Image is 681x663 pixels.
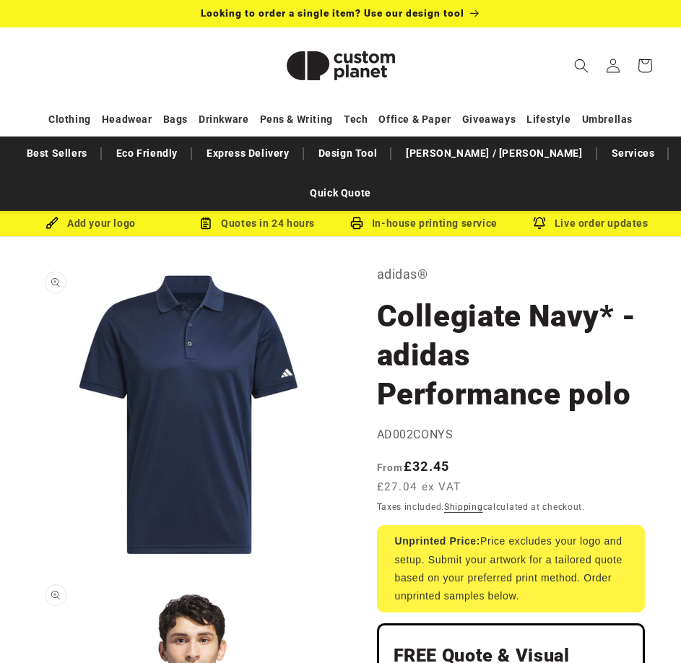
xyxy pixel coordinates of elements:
span: £27.04 ex VAT [377,479,461,495]
summary: Search [565,50,597,82]
a: Custom Planet [263,27,418,103]
a: Bags [163,107,188,132]
a: Eco Friendly [109,141,185,166]
a: Pens & Writing [260,107,333,132]
div: Price excludes your logo and setup. Submit your artwork for a tailored quote based on your prefer... [377,525,646,612]
div: Live order updates [507,214,674,233]
p: adidas® [377,263,646,286]
div: In-house printing service [341,214,508,233]
img: In-house printing [350,217,363,230]
a: Clothing [48,107,91,132]
a: Tech [344,107,368,132]
a: Giveaways [462,107,516,132]
div: Add your logo [7,214,174,233]
a: Lifestyle [526,107,571,132]
img: Custom Planet [269,33,413,98]
div: Taxes included. calculated at checkout. [377,500,646,514]
a: Headwear [102,107,152,132]
strong: Unprinted Price: [395,535,481,547]
div: Quotes in 24 hours [174,214,341,233]
a: Office & Paper [378,107,451,132]
a: Umbrellas [582,107,633,132]
img: Brush Icon [45,217,58,230]
img: Order updates [533,217,546,230]
a: Quick Quote [303,181,378,206]
img: Order Updates Icon [199,217,212,230]
a: Drinkware [199,107,248,132]
a: Design Tool [311,141,385,166]
span: AD002CONYS [377,428,454,441]
a: Express Delivery [199,141,297,166]
span: Looking to order a single item? Use our design tool [201,7,464,19]
a: Best Sellers [19,141,95,166]
a: Services [604,141,662,166]
a: [PERSON_NAME] / [PERSON_NAME] [399,141,589,166]
h1: Collegiate Navy* - adidas Performance polo [377,297,646,414]
strong: £32.45 [377,459,450,474]
span: From [377,461,404,473]
a: Shipping [444,502,483,512]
